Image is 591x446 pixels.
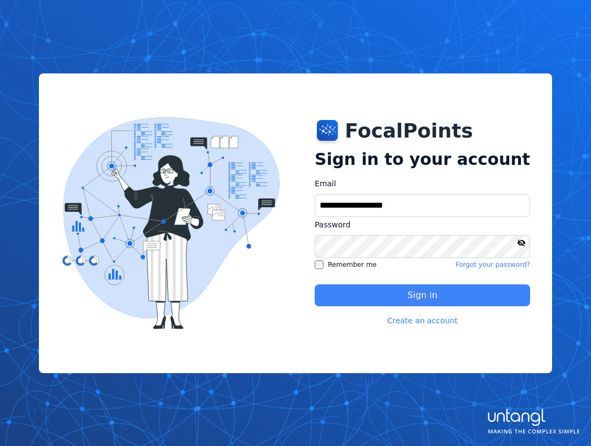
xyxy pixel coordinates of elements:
label: Remember me [315,260,377,269]
a: Create an account [387,315,458,326]
label: Email [315,178,530,190]
input: Remember me [315,260,323,269]
label: Password [315,219,530,231]
h2: Sign in to your account [315,150,530,169]
button: Sign in [315,284,530,306]
a: Forgot your password? [456,260,530,269]
h1: FocalPoints [345,120,473,142]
